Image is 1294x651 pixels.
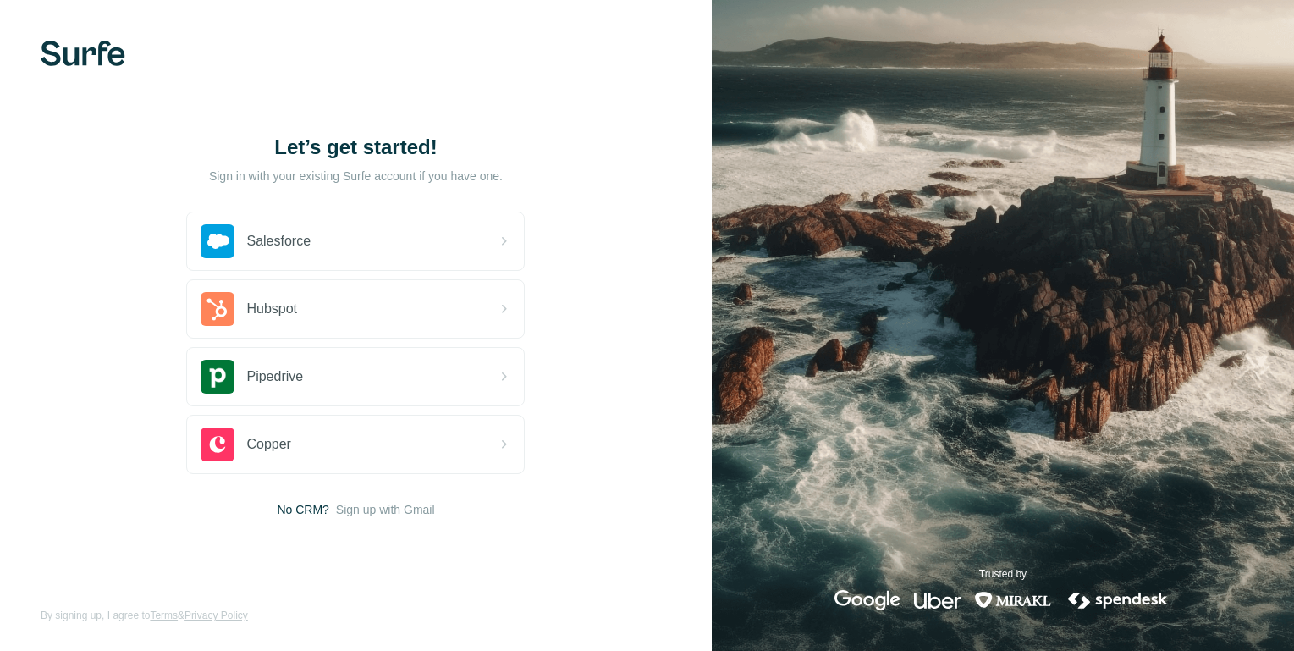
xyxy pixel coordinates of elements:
[201,360,234,394] img: pipedrive's logo
[41,41,125,66] img: Surfe's logo
[974,590,1052,610] img: mirakl's logo
[201,224,234,258] img: salesforce's logo
[246,434,290,455] span: Copper
[1065,590,1170,610] img: spendesk's logo
[246,367,303,387] span: Pipedrive
[41,608,248,623] span: By signing up, I agree to &
[914,590,961,610] img: uber's logo
[201,428,234,461] img: copper's logo
[246,231,311,251] span: Salesforce
[186,134,525,161] h1: Let’s get started!
[246,299,297,319] span: Hubspot
[979,566,1027,582] p: Trusted by
[184,610,248,621] a: Privacy Policy
[277,501,328,518] span: No CRM?
[150,610,178,621] a: Terms
[201,292,234,326] img: hubspot's logo
[834,590,900,610] img: google's logo
[209,168,503,185] p: Sign in with your existing Surfe account if you have one.
[336,501,435,518] button: Sign up with Gmail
